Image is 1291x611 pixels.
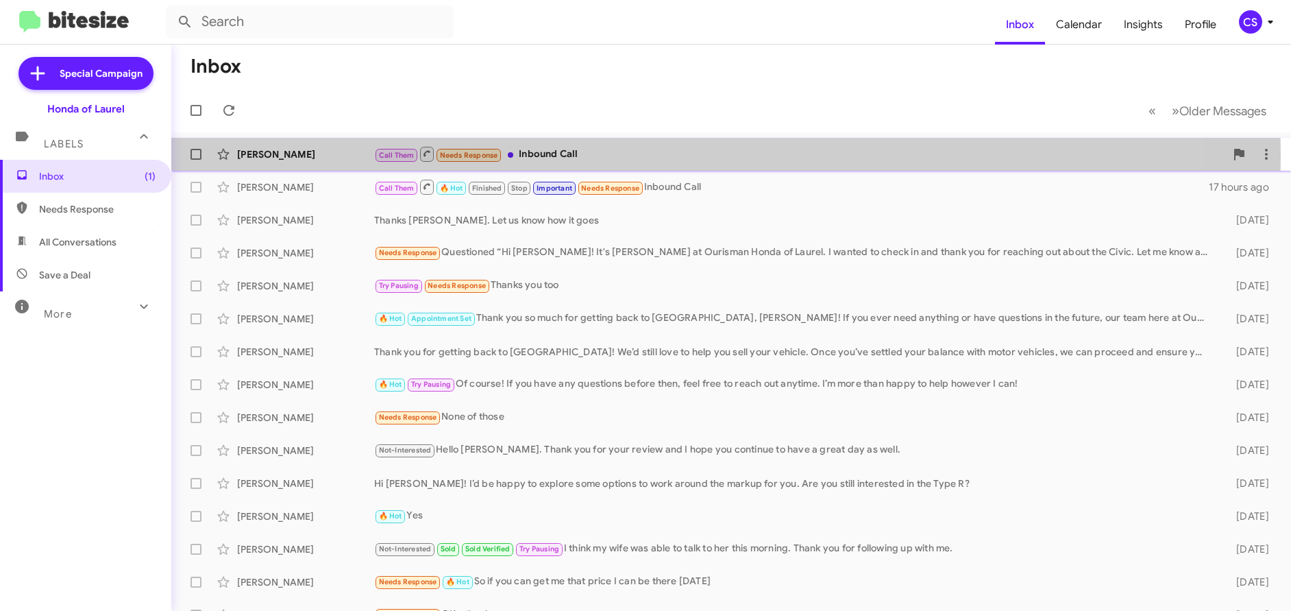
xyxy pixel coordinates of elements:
div: [PERSON_NAME] [237,279,374,293]
div: [PERSON_NAME] [237,378,374,392]
div: [DATE] [1215,510,1280,523]
div: [PERSON_NAME] [237,510,374,523]
div: [DATE] [1215,542,1280,556]
span: Stop [511,184,528,193]
input: Search [166,5,454,38]
span: (1) [145,169,156,183]
div: Thanks you too [374,278,1215,293]
div: Questioned “Hi [PERSON_NAME]! It's [PERSON_NAME] at Ourisman Honda of Laurel. I wanted to check i... [374,245,1215,261]
div: Inbound Call [374,145,1225,163]
span: Sold [441,544,456,553]
span: Not-Interested [379,446,432,455]
span: Older Messages [1179,104,1266,119]
div: CS [1239,10,1262,34]
span: Needs Response [428,281,486,290]
button: Previous [1140,97,1164,125]
div: [DATE] [1215,444,1280,457]
span: Important [537,184,572,193]
div: [PERSON_NAME] [237,180,374,194]
div: Yes [374,508,1215,524]
nav: Page navigation example [1141,97,1275,125]
div: [PERSON_NAME] [237,411,374,424]
span: Try Pausing [379,281,419,290]
span: Needs Response [379,413,437,422]
span: 🔥 Hot [379,314,402,323]
div: [DATE] [1215,312,1280,326]
a: Profile [1174,5,1227,45]
div: Thank you so much for getting back to [GEOGRAPHIC_DATA], [PERSON_NAME]! If you ever need anything... [374,311,1215,326]
button: CS [1227,10,1276,34]
div: [DATE] [1215,345,1280,359]
span: Save a Deal [39,268,90,282]
span: Call Them [379,184,415,193]
a: Special Campaign [19,57,153,90]
div: [PERSON_NAME] [237,542,374,556]
div: [PERSON_NAME] [237,213,374,227]
div: Thanks [PERSON_NAME]. Let us know how it goes [374,213,1215,227]
div: [PERSON_NAME] [237,345,374,359]
span: » [1172,102,1179,119]
span: Needs Response [581,184,639,193]
div: [DATE] [1215,213,1280,227]
span: Try Pausing [411,380,451,389]
span: Special Campaign [60,67,143,80]
span: 🔥 Hot [440,184,463,193]
div: [DATE] [1215,378,1280,392]
div: Hello [PERSON_NAME]. Thank you for your review and I hope you continue to have a great day as well. [374,442,1215,458]
div: None of those [374,409,1215,425]
div: [DATE] [1215,477,1280,490]
div: So if you can get me that price I can be there [DATE] [374,574,1215,590]
div: [PERSON_NAME] [237,147,374,161]
a: Calendar [1045,5,1113,45]
span: Try Pausing [519,544,559,553]
span: « [1148,102,1156,119]
h1: Inbox [190,56,241,77]
div: [DATE] [1215,279,1280,293]
span: Needs Response [39,202,156,216]
div: Hi [PERSON_NAME]! I’d be happy to explore some options to work around the markup for you. Are you... [374,477,1215,490]
span: Needs Response [379,248,437,257]
span: Call Them [379,151,415,160]
div: [DATE] [1215,411,1280,424]
button: Next [1164,97,1275,125]
span: Labels [44,138,84,150]
span: Needs Response [379,577,437,586]
span: Needs Response [440,151,498,160]
span: More [44,308,72,320]
div: Of course! If you have any questions before then, feel free to reach out anytime. I’m more than h... [374,376,1215,392]
div: [PERSON_NAME] [237,246,374,260]
div: [PERSON_NAME] [237,575,374,589]
span: Not-Interested [379,544,432,553]
span: Finished [472,184,502,193]
span: 🔥 Hot [379,380,402,389]
div: [DATE] [1215,575,1280,589]
span: Sold Verified [465,544,511,553]
a: Inbox [995,5,1045,45]
span: All Conversations [39,235,116,249]
div: [PERSON_NAME] [237,444,374,457]
div: Inbound Call [374,178,1209,195]
a: Insights [1113,5,1174,45]
div: [PERSON_NAME] [237,477,374,490]
span: 🔥 Hot [379,512,402,520]
span: Appointment Set [411,314,471,323]
div: Thank you for getting back to [GEOGRAPHIC_DATA]! We’d still love to help you sell your vehicle. O... [374,345,1215,359]
span: Inbox [39,169,156,183]
div: Honda of Laurel [47,102,125,116]
div: [DATE] [1215,246,1280,260]
div: 17 hours ago [1209,180,1280,194]
div: I think my wife was able to talk to her this morning. Thank you for following up with me. [374,541,1215,557]
span: 🔥 Hot [446,577,469,586]
div: [PERSON_NAME] [237,312,374,326]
